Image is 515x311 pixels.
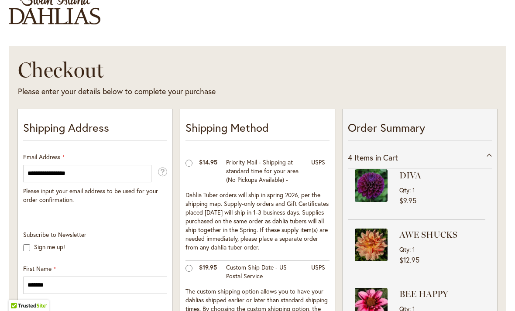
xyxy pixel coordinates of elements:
[355,229,388,261] img: AWE SHUCKS
[399,255,419,264] span: $12.95
[7,280,31,304] iframe: Launch Accessibility Center
[348,120,492,140] p: Order Summary
[23,187,158,204] span: Please input your email address to be used for your order confirmation.
[23,120,167,140] p: Shipping Address
[18,86,359,97] div: Please enter your details below to complete your purchase
[199,263,217,271] span: $19.95
[412,186,415,194] span: 1
[348,152,352,163] span: 4
[199,158,217,166] span: $14.95
[399,229,483,241] strong: AWE SHUCKS
[412,245,415,253] span: 1
[222,156,307,188] td: Priority Mail - Shipping at standard time for your area (No Pickups Available) -
[185,188,330,261] td: Dahlia Tuber orders will ship in spring 2026, per the shipping map. Supply-only orders and Gift C...
[23,153,60,161] span: Email Address
[355,169,388,202] img: DIVA
[399,288,483,300] strong: BEE HAPPY
[307,156,330,188] td: USPS
[18,57,359,83] h1: Checkout
[34,243,65,251] label: Sign me up!
[222,260,307,285] td: Custom Ship Date - US Postal Service
[23,264,51,273] span: First Name
[307,260,330,285] td: USPS
[399,196,416,205] span: $9.95
[399,245,409,253] span: Qty
[399,186,409,194] span: Qty
[23,230,86,239] span: Subscribe to Newsletter
[185,120,330,140] p: Shipping Method
[354,152,398,163] span: Items in Cart
[399,169,483,181] strong: DIVA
